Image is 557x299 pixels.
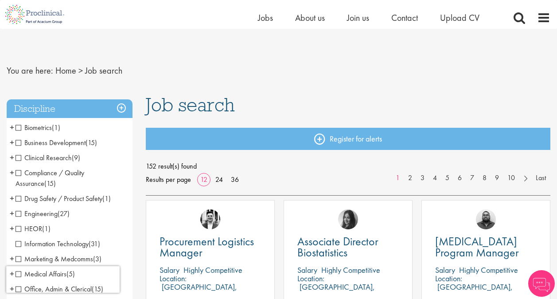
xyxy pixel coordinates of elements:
[200,209,220,229] img: Edward Little
[55,65,76,76] a: breadcrumb link
[10,192,14,205] span: +
[478,173,491,183] a: 8
[297,234,378,260] span: Associate Director Biostatistics
[491,173,503,183] a: 9
[7,65,53,76] span: You are here:
[228,175,242,184] a: 36
[10,252,14,265] span: +
[466,173,479,183] a: 7
[160,236,261,258] a: Procurement Logistics Manager
[391,173,404,183] a: 1
[453,173,466,183] a: 6
[10,151,14,164] span: +
[16,224,51,233] span: HEOR
[183,265,242,275] p: Highly Competitive
[258,12,273,24] a: Jobs
[16,209,70,218] span: Engineering
[42,224,51,233] span: (1)
[16,168,84,188] span: Compliance / Quality Assurance
[146,173,191,186] span: Results per page
[428,173,441,183] a: 4
[435,236,537,258] a: [MEDICAL_DATA] Program Manager
[72,153,80,162] span: (9)
[52,123,60,132] span: (1)
[416,173,429,183] a: 3
[16,138,86,147] span: Business Development
[347,12,369,24] a: Join us
[146,93,235,117] span: Job search
[338,209,358,229] img: Heidi Hennigan
[16,153,80,162] span: Clinical Research
[160,234,254,260] span: Procurement Logistics Manager
[16,194,102,203] span: Drug Safety / Product Safety
[16,239,100,248] span: Information Technology
[531,173,550,183] a: Last
[297,273,324,283] span: Location:
[6,266,120,293] iframe: reCAPTCHA
[295,12,325,24] a: About us
[16,254,101,264] span: Marketing & Medcomms
[441,173,454,183] a: 5
[16,254,93,264] span: Marketing & Medcomms
[146,160,550,173] span: 152 result(s) found
[321,265,380,275] p: Highly Competitive
[160,265,179,275] span: Salary
[58,209,70,218] span: (27)
[212,175,226,184] a: 24
[7,99,132,118] h3: Discipline
[297,236,399,258] a: Associate Director Biostatistics
[503,173,519,183] a: 10
[146,128,550,150] a: Register for alerts
[10,121,14,134] span: +
[16,224,42,233] span: HEOR
[44,179,56,188] span: (15)
[16,123,60,132] span: Biometrics
[93,254,101,264] span: (3)
[78,65,83,76] span: >
[435,273,462,283] span: Location:
[86,138,97,147] span: (15)
[16,138,97,147] span: Business Development
[197,175,210,184] a: 12
[476,209,496,229] img: Ashley Bennett
[404,173,417,183] a: 2
[10,222,14,235] span: +
[16,123,52,132] span: Biometrics
[10,207,14,220] span: +
[435,234,519,260] span: [MEDICAL_DATA] Program Manager
[16,239,89,248] span: Information Technology
[528,270,555,297] img: Chatbot
[85,65,122,76] span: Job search
[89,239,100,248] span: (31)
[10,166,14,179] span: +
[459,265,518,275] p: Highly Competitive
[16,194,111,203] span: Drug Safety / Product Safety
[10,136,14,149] span: +
[440,12,479,24] a: Upload CV
[391,12,418,24] a: Contact
[16,209,58,218] span: Engineering
[297,265,317,275] span: Salary
[102,194,111,203] span: (1)
[435,265,455,275] span: Salary
[160,273,187,283] span: Location:
[16,153,72,162] span: Clinical Research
